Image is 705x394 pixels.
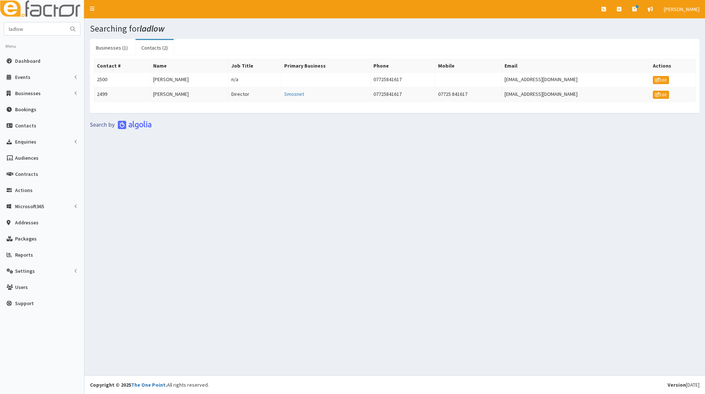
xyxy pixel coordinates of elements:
span: Contracts [15,171,38,177]
td: [PERSON_NAME] [150,73,228,87]
a: Edit [653,76,669,84]
a: Businesses (1) [90,40,134,55]
span: Dashboard [15,58,40,64]
span: Events [15,74,30,80]
td: 07725 841617 [435,87,501,102]
input: Search... [4,22,66,35]
span: Bookings [15,106,36,113]
th: Contact # [94,59,150,73]
td: 07725841617 [370,87,435,102]
span: Businesses [15,90,41,97]
td: [EMAIL_ADDRESS][DOMAIN_NAME] [502,73,650,87]
span: Contacts [15,122,36,129]
td: 2499 [94,87,150,102]
footer: All rights reserved. [84,375,705,394]
h1: Searching for [90,24,699,33]
span: Users [15,284,28,290]
th: Email [502,59,650,73]
span: Microsoft365 [15,203,44,210]
a: Smosnet [284,91,304,97]
span: Settings [15,268,35,274]
td: [EMAIL_ADDRESS][DOMAIN_NAME] [502,87,650,102]
td: 2500 [94,73,150,87]
span: Support [15,300,34,307]
span: Audiences [15,155,39,161]
span: Packages [15,235,37,242]
td: [PERSON_NAME] [150,87,228,102]
th: Primary Business [281,59,370,73]
a: Edit [653,91,669,99]
strong: Copyright © 2025 . [90,382,167,388]
span: [PERSON_NAME] [664,6,699,12]
b: Version [668,382,686,388]
span: Actions [15,187,33,194]
th: Actions [650,59,695,73]
span: Addresses [15,219,39,226]
div: [DATE] [668,381,699,388]
th: Mobile [435,59,501,73]
a: The One Point [131,382,166,388]
span: Reports [15,252,33,258]
th: Phone [370,59,435,73]
td: Director [228,87,281,102]
td: 07725841617 [370,73,435,87]
td: n/a [228,73,281,87]
span: Enquiries [15,138,36,145]
i: ladlow [140,23,164,34]
th: Job Title [228,59,281,73]
a: Contacts (2) [135,40,174,55]
img: search-by-algolia-light-background.png [90,120,152,129]
th: Name [150,59,228,73]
